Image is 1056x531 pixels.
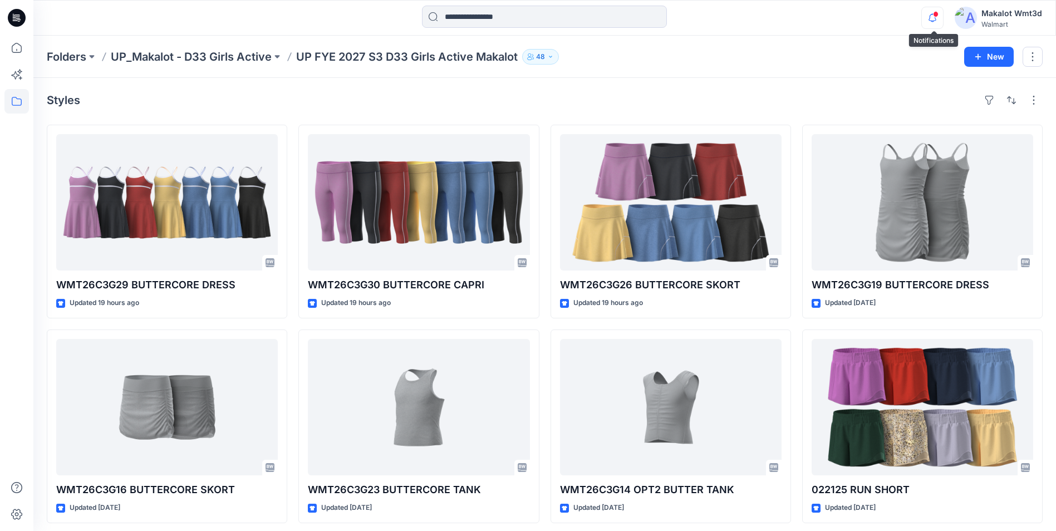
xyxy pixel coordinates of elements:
img: avatar [955,7,977,29]
a: UP_Makalot - D33 Girls Active [111,49,272,65]
p: Updated [DATE] [825,297,876,309]
button: 48 [522,49,559,65]
a: WMT26C3G19 BUTTERCORE DRESS [812,134,1033,271]
p: 022125 RUN SHORT [812,482,1033,498]
a: WMT26C3G29 BUTTERCORE DRESS [56,134,278,271]
p: WMT26C3G26 BUTTERCORE SKORT [560,277,782,293]
a: WMT26C3G16 BUTTERCORE SKORT [56,339,278,475]
p: Updated 19 hours ago [573,297,643,309]
p: Updated [DATE] [70,502,120,514]
h4: Styles [47,94,80,107]
p: WMT26C3G16 BUTTERCORE SKORT [56,482,278,498]
p: Updated [DATE] [573,502,624,514]
div: Makalot Wmt3d [981,7,1042,20]
p: WMT26C3G14 OPT2 BUTTER TANK [560,482,782,498]
a: 022125 RUN SHORT [812,339,1033,475]
a: Folders [47,49,86,65]
p: WMT26C3G19 BUTTERCORE DRESS [812,277,1033,293]
a: WMT26C3G23 BUTTERCORE TANK [308,339,529,475]
div: Walmart [981,20,1042,28]
p: WMT26C3G23 BUTTERCORE TANK [308,482,529,498]
p: Updated 19 hours ago [70,297,139,309]
button: New [964,47,1014,67]
a: WMT26C3G14 OPT2 BUTTER TANK [560,339,782,475]
p: UP FYE 2027 S3 D33 Girls Active Makalot [296,49,518,65]
p: Updated [DATE] [825,502,876,514]
p: WMT26C3G30 BUTTERCORE CAPRI [308,277,529,293]
a: WMT26C3G26 BUTTERCORE SKORT [560,134,782,271]
p: WMT26C3G29 BUTTERCORE DRESS [56,277,278,293]
p: 48 [536,51,545,63]
p: Updated [DATE] [321,502,372,514]
p: Updated 19 hours ago [321,297,391,309]
a: WMT26C3G30 BUTTERCORE CAPRI [308,134,529,271]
